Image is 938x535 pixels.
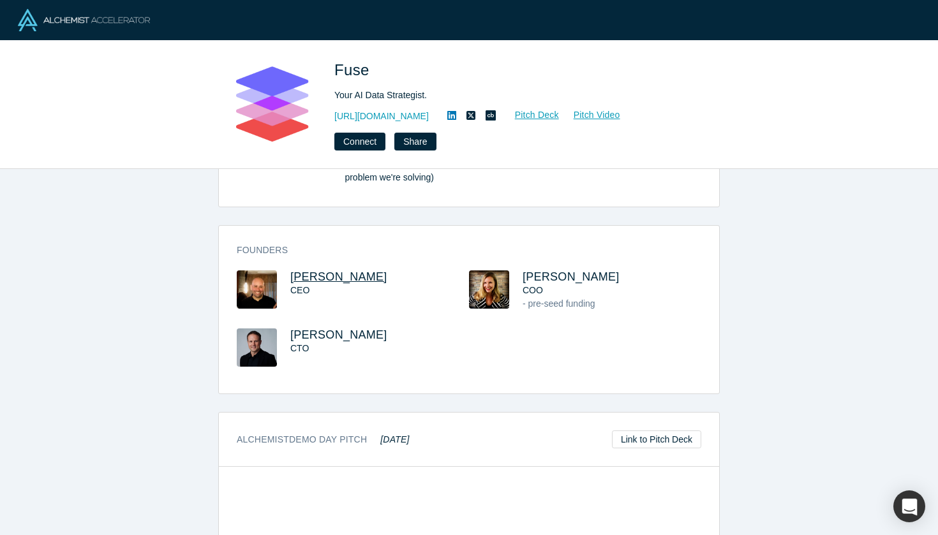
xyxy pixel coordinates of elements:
[237,270,277,309] img: Jeff Cherkassky's Profile Image
[501,108,560,122] a: Pitch Deck
[380,434,409,444] em: [DATE]
[237,244,683,257] h3: Founders
[469,270,509,309] img: Jill Randell's Profile Image
[334,110,429,123] a: [URL][DOMAIN_NAME]
[523,270,620,283] a: [PERSON_NAME]
[523,298,595,309] span: - pre-seed funding
[523,285,543,295] span: COO
[394,133,436,150] button: Share
[334,133,385,150] button: Connect
[334,61,374,78] span: Fuse
[227,59,316,148] img: Fuse's Logo
[334,89,692,102] div: Your AI Data Strategist.
[290,328,387,341] a: [PERSON_NAME]
[612,430,701,448] a: Link to Pitch Deck
[290,285,309,295] span: CEO
[345,158,701,184] li: Backed by strategic advisors & investors that intimately understand our ICP (and the problem we'r...
[237,328,277,367] img: Tom Counsell's Profile Image
[237,433,410,446] h3: Alchemist Demo Day Pitch
[290,343,309,353] span: CTO
[18,9,150,31] img: Alchemist Logo
[560,108,621,122] a: Pitch Video
[290,270,387,283] a: [PERSON_NAME]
